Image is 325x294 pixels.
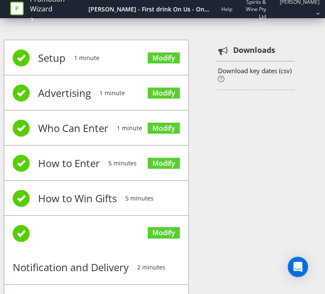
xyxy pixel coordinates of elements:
a: Modify [148,52,180,64]
a: Help [221,5,232,13]
a: Modify [148,123,180,134]
a: Modify [148,158,180,169]
a: Modify [148,227,180,239]
div: Open Intercom Messenger [288,257,308,277]
span: 1 minute [99,76,125,110]
span: 5 minutes [125,181,154,215]
a: Download key dates (csv) [218,66,292,75]
span: 1 minute [74,41,99,75]
span: How to Enter [38,146,100,180]
div: [PERSON_NAME] - First drink On Us - On Premise [88,5,210,14]
span: Advertising [38,76,91,110]
a: Modify [148,88,180,99]
span: 5 minutes [108,146,137,180]
span: Setup [38,41,66,75]
strong: Downloads [233,45,275,56]
tspan:  [218,46,228,55]
span: Who Can Enter [38,111,108,145]
span: 2 minutes [137,250,165,284]
span: 1 minute [117,111,142,145]
span: How to Win Gifts [38,181,117,215]
span: Notification and Delivery [13,250,129,284]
